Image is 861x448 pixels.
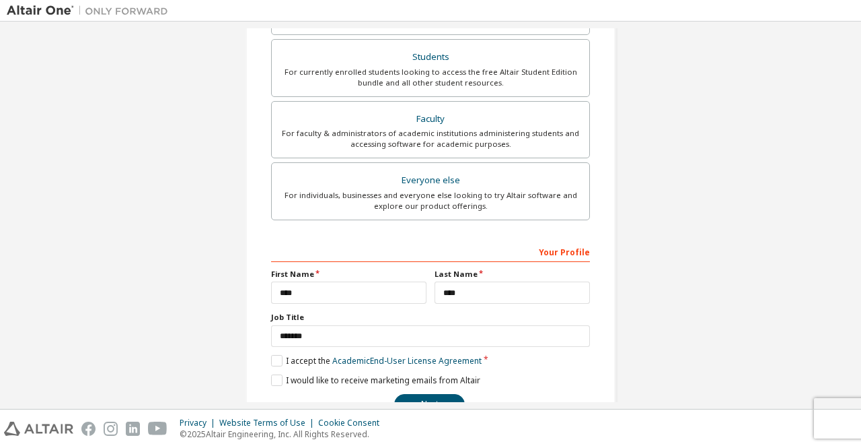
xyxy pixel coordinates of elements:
label: I accept the [271,355,482,366]
div: Students [280,48,581,67]
label: Job Title [271,312,590,323]
div: For currently enrolled students looking to access the free Altair Student Edition bundle and all ... [280,67,581,88]
div: For individuals, businesses and everyone else looking to try Altair software and explore our prod... [280,190,581,212]
label: First Name [271,269,426,280]
div: Privacy [180,418,219,428]
label: Last Name [435,269,590,280]
img: altair_logo.svg [4,422,73,436]
p: © 2025 Altair Engineering, Inc. All Rights Reserved. [180,428,387,440]
label: I would like to receive marketing emails from Altair [271,375,480,386]
div: Cookie Consent [318,418,387,428]
div: Website Terms of Use [219,418,318,428]
div: Everyone else [280,171,581,190]
div: Faculty [280,110,581,129]
img: facebook.svg [81,422,96,436]
button: Next [394,394,465,414]
img: instagram.svg [104,422,118,436]
div: Your Profile [271,241,590,262]
img: youtube.svg [148,422,167,436]
div: For faculty & administrators of academic institutions administering students and accessing softwa... [280,128,581,150]
a: Academic End-User License Agreement [332,355,482,366]
img: Altair One [7,4,175,18]
img: linkedin.svg [126,422,140,436]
